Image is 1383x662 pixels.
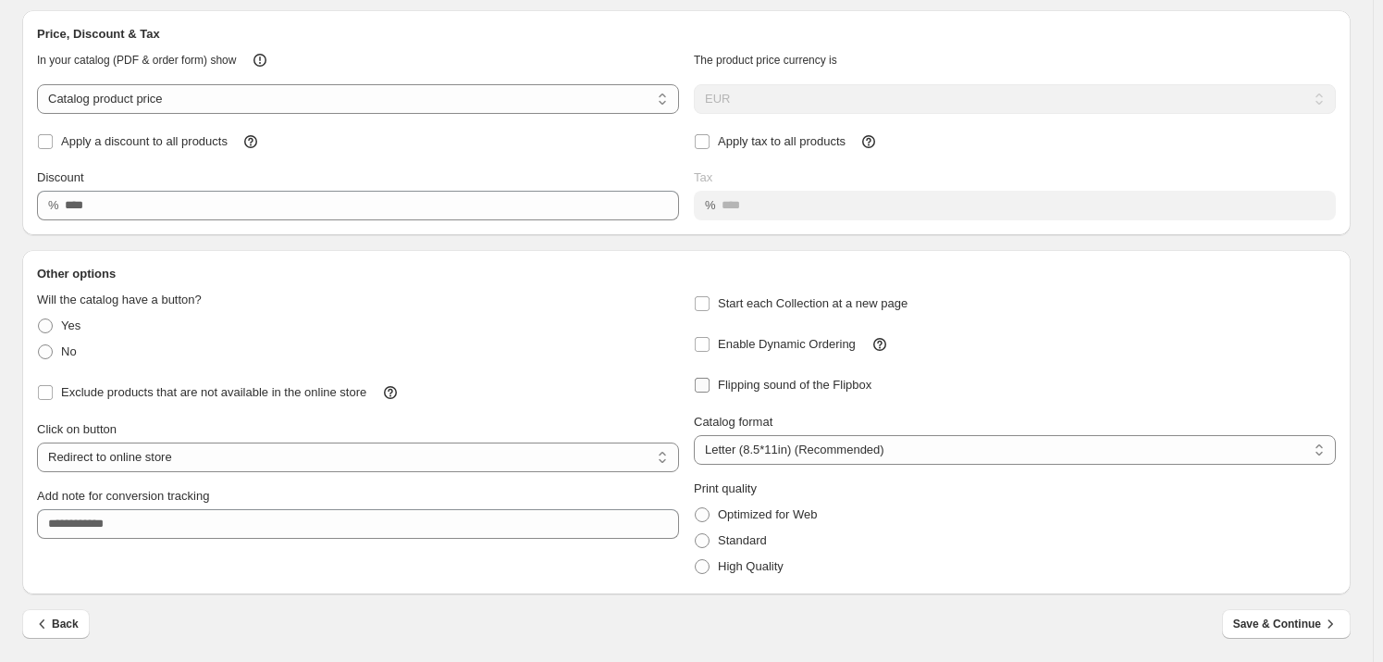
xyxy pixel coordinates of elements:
[61,319,80,332] span: Yes
[718,507,817,521] span: Optimized for Web
[694,481,757,495] span: Print quality
[694,415,772,429] span: Catalog format
[1222,609,1351,639] button: Save & Continue
[61,134,228,148] span: Apply a discount to all products
[1233,615,1340,633] span: Save & Continue
[22,609,90,639] button: Back
[718,296,908,310] span: Start each Collection at a new page
[718,337,856,351] span: Enable Dynamic Ordering
[48,198,59,212] span: %
[37,54,236,67] span: In your catalog (PDF & order form) show
[694,54,837,67] span: The product price currency is
[37,25,1336,44] h2: Price, Discount & Tax
[61,385,366,399] span: Exclude products that are not available in the online store
[61,344,77,358] span: No
[37,170,84,184] span: Discount
[718,559,784,573] span: High Quality
[718,533,767,547] span: Standard
[37,293,202,306] span: Will the catalog have a button?
[718,378,871,392] span: Flipping sound of the Flipbox
[37,265,1336,283] h2: Other options
[37,489,209,503] span: Add note for conversion tracking
[705,198,716,212] span: %
[718,134,846,148] span: Apply tax to all products
[694,170,712,184] span: Tax
[37,422,117,436] span: Click on button
[33,615,79,633] span: Back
